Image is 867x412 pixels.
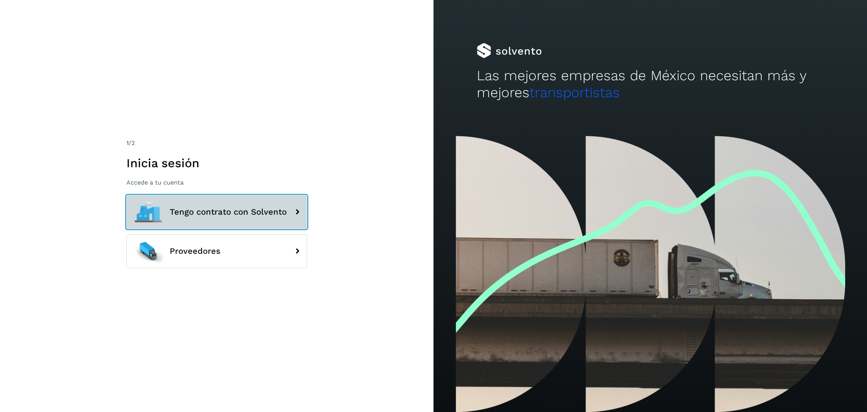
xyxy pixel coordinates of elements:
span: Proveedores [170,247,221,256]
h1: Inicia sesión [126,156,307,170]
h2: Las mejores empresas de México necesitan más y mejores [477,67,824,101]
button: Proveedores [126,234,307,268]
span: 1 [126,139,129,146]
span: transportistas [529,84,620,101]
span: Tengo contrato con Solvento [170,208,287,217]
div: /2 [126,139,307,148]
button: Tengo contrato con Solvento [126,195,307,229]
p: Accede a tu cuenta [126,179,307,186]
